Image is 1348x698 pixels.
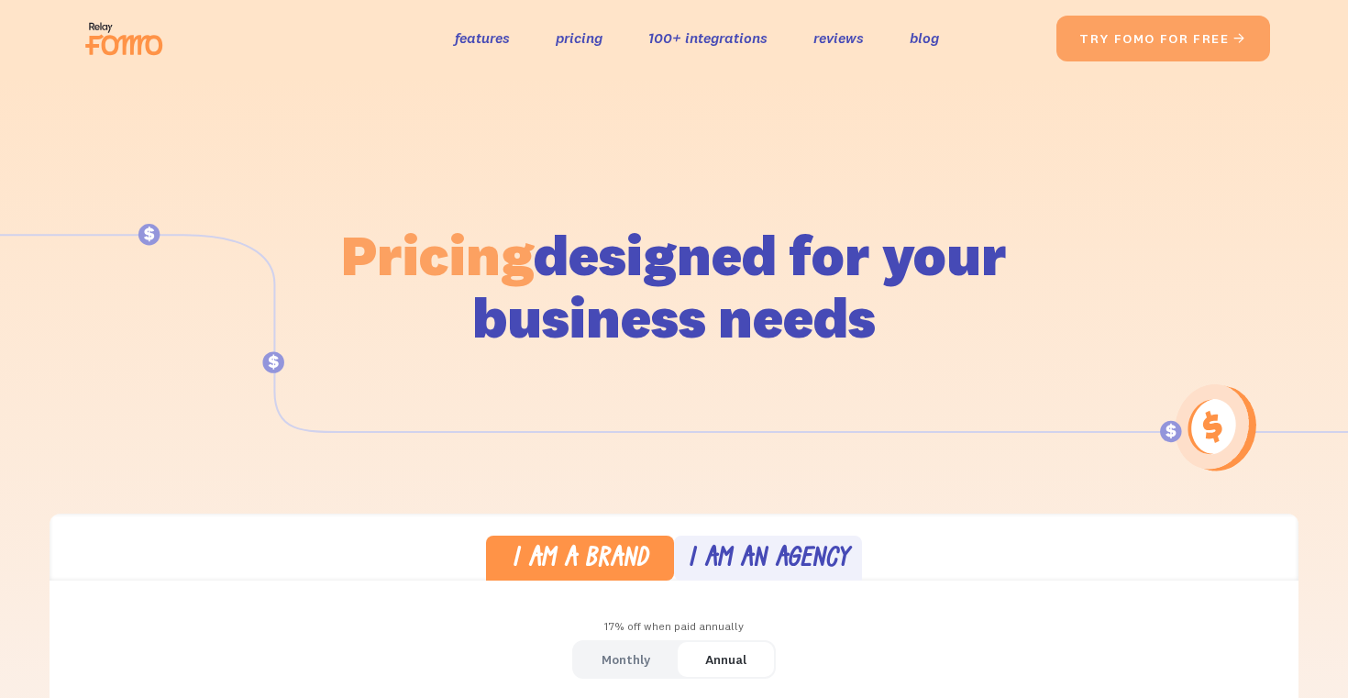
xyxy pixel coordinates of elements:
[341,219,534,290] span: Pricing
[688,547,849,573] div: I am an agency
[813,25,864,51] a: reviews
[50,614,1298,640] div: 17% off when paid annually
[340,224,1008,349] h1: designed for your business needs
[512,547,648,573] div: I am a brand
[556,25,602,51] a: pricing
[705,647,746,673] div: Annual
[1056,16,1270,61] a: try fomo for free
[1232,30,1247,47] span: 
[602,647,650,673] div: Monthly
[648,25,768,51] a: 100+ integrations
[910,25,939,51] a: blog
[455,25,510,51] a: features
